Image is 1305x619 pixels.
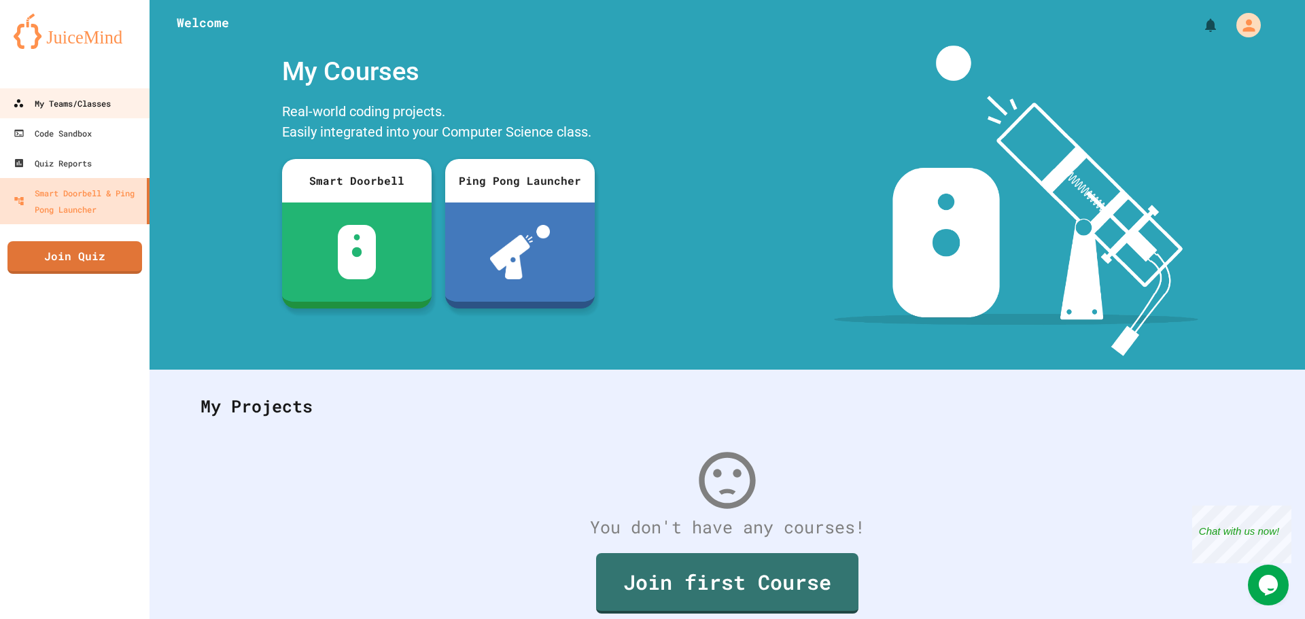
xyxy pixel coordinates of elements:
[1248,565,1291,605] iframe: chat widget
[14,185,141,217] div: Smart Doorbell & Ping Pong Launcher
[282,159,432,202] div: Smart Doorbell
[338,225,377,279] img: sdb-white.svg
[490,225,551,279] img: ppl-with-ball.png
[13,95,111,111] div: My Teams/Classes
[1177,14,1222,37] div: My Notifications
[14,155,92,171] div: Quiz Reports
[1192,506,1291,563] iframe: chat widget
[596,553,858,614] a: Join first Course
[7,241,142,274] a: Join Quiz
[275,98,602,149] div: Real-world coding projects. Easily integrated into your Computer Science class.
[1222,10,1264,41] div: My Account
[187,514,1268,540] div: You don't have any courses!
[14,14,136,49] img: logo-orange.svg
[14,125,92,141] div: Code Sandbox
[275,46,602,98] div: My Courses
[445,159,595,202] div: Ping Pong Launcher
[187,380,1268,433] div: My Projects
[834,46,1198,356] img: banner-image-my-projects.png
